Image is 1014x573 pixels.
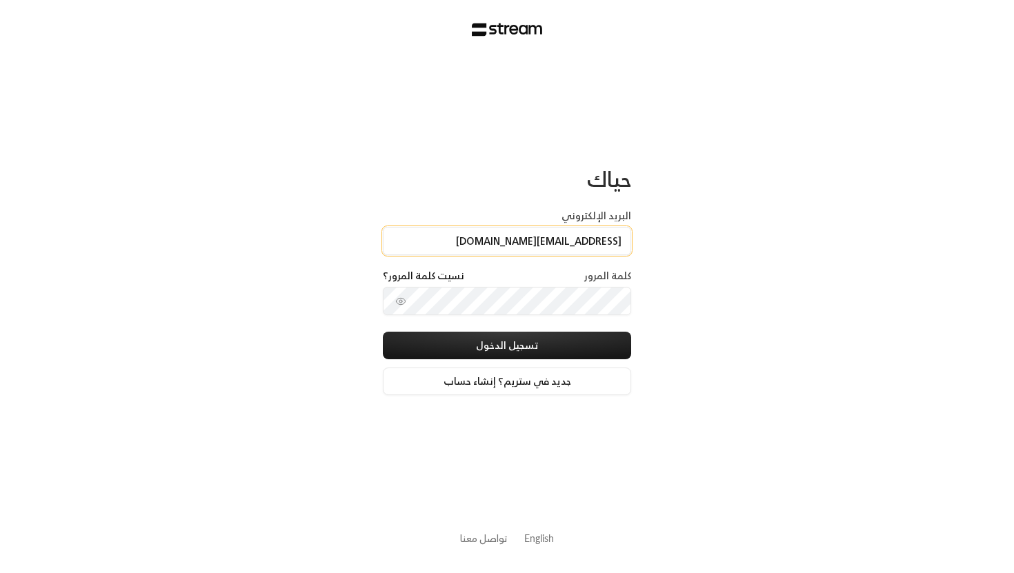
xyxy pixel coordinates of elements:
[383,368,631,395] a: جديد في ستريم؟ إنشاء حساب
[472,23,543,37] img: Stream Logo
[383,332,631,359] button: تسجيل الدخول
[524,525,554,551] a: English
[460,531,508,545] button: تواصل معنا
[460,530,508,547] a: تواصل معنا
[383,269,464,283] a: نسيت كلمة المرور؟
[587,161,631,197] span: حياك
[561,209,631,223] label: البريد الإلكتروني
[584,269,631,283] label: كلمة المرور
[390,290,412,312] button: toggle password visibility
